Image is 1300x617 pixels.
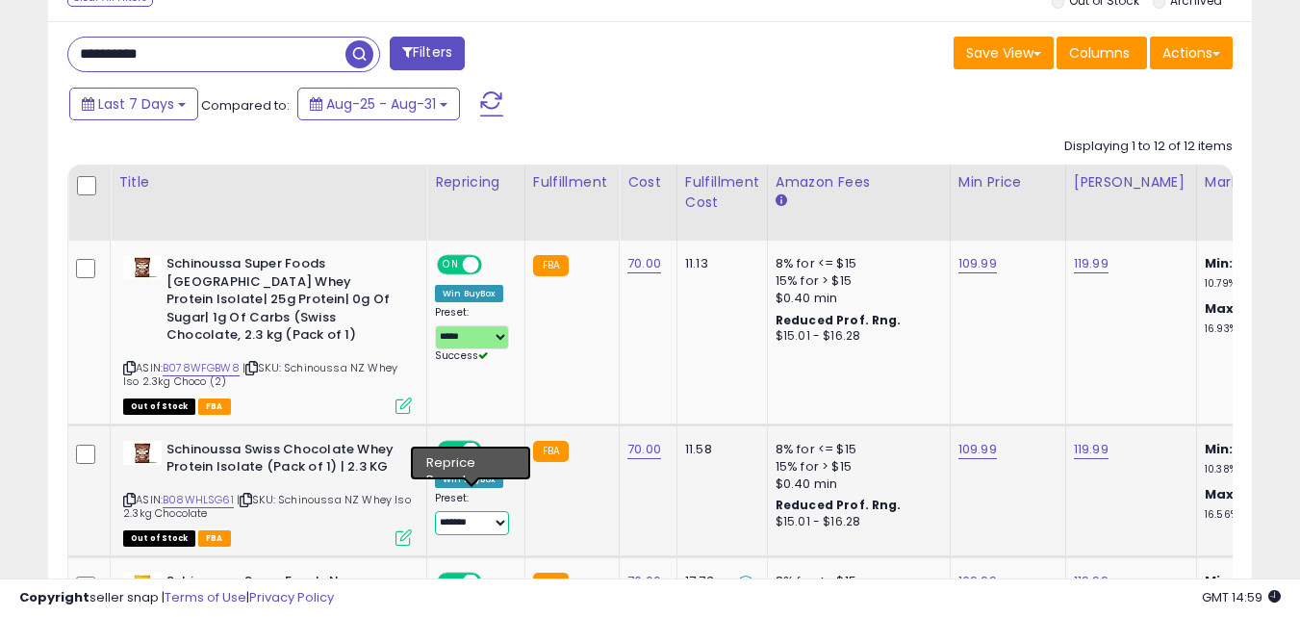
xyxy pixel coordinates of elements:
div: 11.13 [685,255,752,272]
b: Min: [1205,254,1234,272]
div: ASIN: [123,441,412,544]
strong: Copyright [19,588,89,606]
div: Displaying 1 to 12 of 12 items [1064,138,1233,156]
div: Min Price [958,172,1058,193]
div: Win BuyBox [435,285,503,302]
b: Reduced Prof. Rng. [776,497,902,513]
small: FBA [533,441,569,462]
span: All listings that are currently out of stock and unavailable for purchase on Amazon [123,530,195,547]
a: B08WHLSG61 [163,492,234,508]
span: FBA [198,398,231,415]
b: Reduced Prof. Rng. [776,312,902,328]
div: [PERSON_NAME] [1074,172,1188,193]
button: Last 7 Days [69,88,198,120]
span: OFF [479,442,510,458]
span: FBA [198,530,231,547]
span: | SKU: Schinoussa NZ Whey Iso 2.3kg Choco (2) [123,360,397,389]
span: Last 7 Days [98,94,174,114]
div: ASIN: [123,255,412,412]
b: Max: [1205,485,1238,503]
span: Success [435,348,488,363]
button: Filters [390,37,465,70]
div: Cost [627,172,669,193]
div: Fulfillment [533,172,611,193]
a: 70.00 [627,254,661,273]
span: OFF [479,257,510,273]
div: $15.01 - $16.28 [776,514,935,530]
button: Save View [954,37,1054,69]
b: Schinoussa Super Foods [GEOGRAPHIC_DATA] Whey Protein Isolate| 25g Protein| 0g Of Sugar| 1g Of Ca... [166,255,400,349]
img: 31kbQof8AaL._SL40_.jpg [123,255,162,279]
div: $0.40 min [776,476,935,493]
a: 109.99 [958,254,997,273]
b: Max: [1205,299,1238,318]
div: Title [118,172,419,193]
small: Amazon Fees. [776,193,787,210]
span: All listings that are currently out of stock and unavailable for purchase on Amazon [123,398,195,415]
div: Preset: [435,492,510,535]
div: 15% for > $15 [776,272,935,290]
div: $15.01 - $16.28 [776,328,935,345]
button: Actions [1150,37,1233,69]
b: Schinoussa Swiss Chocolate Whey Protein Isolate (Pack of 1) | 2.3 KG [166,441,400,481]
span: ON [439,257,463,273]
div: Fulfillment Cost [685,172,759,213]
div: Amazon Fees [776,172,942,193]
img: 31kbQof8AaL._SL40_.jpg [123,441,162,465]
div: Repricing [435,172,517,193]
a: Terms of Use [165,588,246,606]
span: 2025-09-8 14:59 GMT [1202,588,1281,606]
span: Aug-25 - Aug-31 [326,94,436,114]
button: Columns [1057,37,1147,69]
a: 119.99 [1074,440,1109,459]
div: seller snap | | [19,589,334,607]
div: Preset: [435,306,510,363]
a: 109.99 [958,440,997,459]
b: Min: [1205,440,1234,458]
span: ON [439,442,463,458]
div: 11.58 [685,441,752,458]
div: Win BuyBox [435,471,503,488]
a: 70.00 [627,440,661,459]
a: Privacy Policy [249,588,334,606]
small: FBA [533,255,569,276]
div: 15% for > $15 [776,458,935,476]
span: | SKU: Schinoussa NZ Whey Iso 2.3kg Chocolate [123,492,411,521]
a: B078WFGBW8 [163,360,240,376]
div: 8% for <= $15 [776,255,935,272]
div: 8% for <= $15 [776,441,935,458]
button: Aug-25 - Aug-31 [297,88,460,120]
span: Columns [1069,43,1130,63]
div: $0.40 min [776,290,935,307]
a: 119.99 [1074,254,1109,273]
span: Compared to: [201,96,290,115]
